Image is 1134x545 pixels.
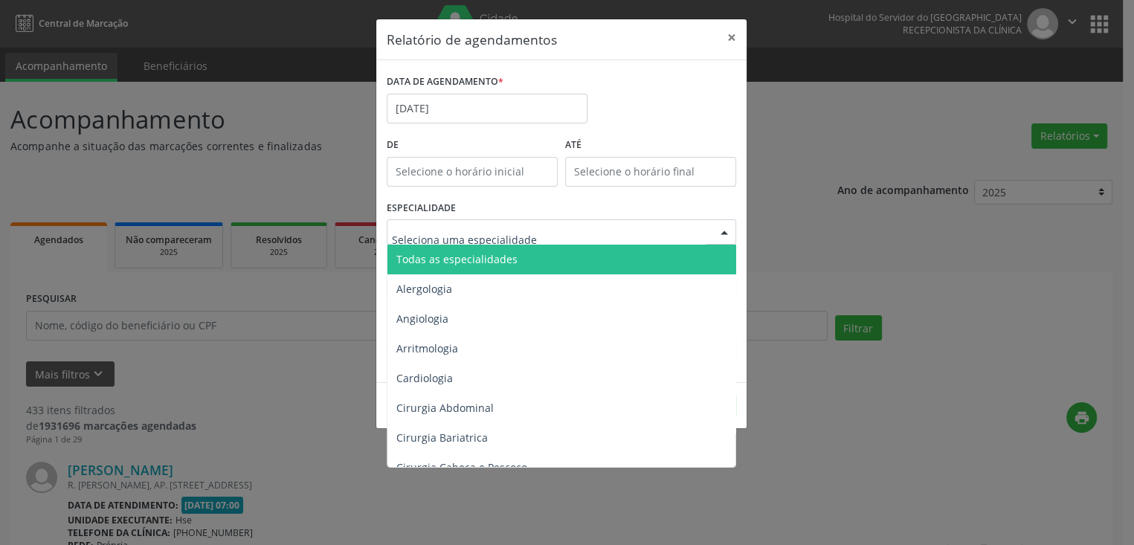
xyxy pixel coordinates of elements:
[387,197,456,220] label: ESPECIALIDADE
[387,157,558,187] input: Selecione o horário inicial
[565,134,736,157] label: ATÉ
[396,460,527,474] span: Cirurgia Cabeça e Pescoço
[396,430,488,445] span: Cirurgia Bariatrica
[387,94,587,123] input: Selecione uma data ou intervalo
[387,134,558,157] label: De
[396,401,494,415] span: Cirurgia Abdominal
[396,312,448,326] span: Angiologia
[717,19,747,56] button: Close
[392,225,706,254] input: Seleciona uma especialidade
[387,71,503,94] label: DATA DE AGENDAMENTO
[396,252,518,266] span: Todas as especialidades
[387,30,557,49] h5: Relatório de agendamentos
[565,157,736,187] input: Selecione o horário final
[396,341,458,355] span: Arritmologia
[396,371,453,385] span: Cardiologia
[396,282,452,296] span: Alergologia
